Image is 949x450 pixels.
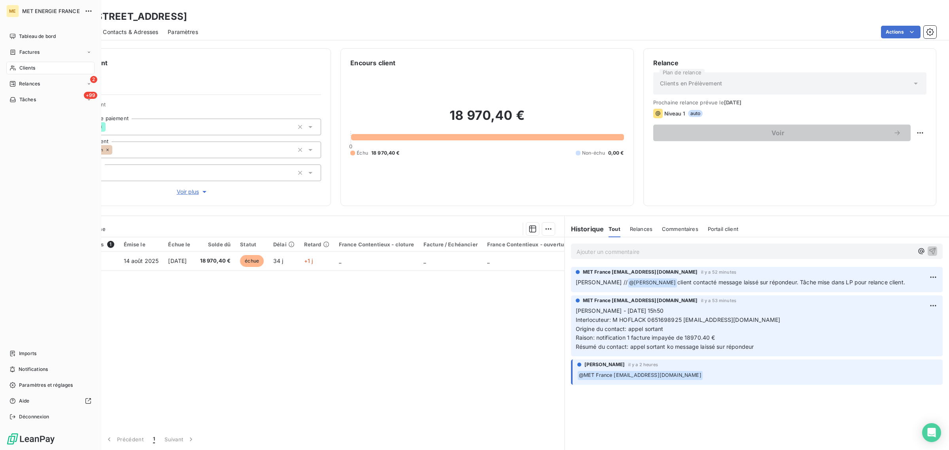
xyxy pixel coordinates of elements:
[19,49,40,56] span: Factures
[19,64,35,72] span: Clients
[576,307,664,314] span: [PERSON_NAME] - [DATE] 15h50
[708,226,738,232] span: Portail client
[653,125,911,141] button: Voir
[112,146,119,153] input: Ajouter une valeur
[70,9,187,24] h3: SDC [STREET_ADDRESS]
[64,187,321,196] button: Voir plus
[576,279,628,286] span: [PERSON_NAME] //
[653,99,926,106] span: Prochaine relance prévue le
[273,257,284,264] span: 34 j
[103,28,158,36] span: Contacts & Adresses
[578,371,703,380] span: @ MET France [EMAIL_ADDRESS][DOMAIN_NAME]
[19,397,30,405] span: Aide
[6,5,19,17] div: ME
[64,101,321,112] span: Propriétés Client
[357,149,368,157] span: Échu
[339,257,341,264] span: _
[19,80,40,87] span: Relances
[240,241,264,248] div: Statut
[168,241,190,248] div: Échue le
[339,241,414,248] div: France Contentieux - cloture
[19,413,49,420] span: Déconnexion
[350,108,624,131] h2: 18 970,40 €
[304,257,313,264] span: +1 j
[576,325,664,332] span: Origine du contact: appel sortant
[273,241,295,248] div: Délai
[922,423,941,442] div: Open Intercom Messenger
[160,431,200,448] button: Suivant
[677,279,905,286] span: client contacté message laissé sur répondeur. Tâche mise dans LP pour relance client.
[350,58,395,68] h6: Encours client
[576,316,781,323] span: Interlocuteur: M HOFLACK 0651698925 [EMAIL_ADDRESS][DOMAIN_NAME]
[240,255,264,267] span: échue
[124,241,159,248] div: Émise le
[19,350,36,357] span: Imports
[583,297,698,304] span: MET France [EMAIL_ADDRESS][DOMAIN_NAME]
[90,76,97,83] span: 2
[6,433,55,445] img: Logo LeanPay
[565,224,604,234] h6: Historique
[423,241,478,248] div: Facture / Echéancier
[653,58,926,68] h6: Relance
[662,226,698,232] span: Commentaires
[19,382,73,389] span: Paramètres et réglages
[584,361,625,368] span: [PERSON_NAME]
[177,188,208,196] span: Voir plus
[609,226,620,232] span: Tout
[48,58,321,68] h6: Informations client
[100,431,148,448] button: Précédent
[148,431,160,448] button: 1
[630,226,652,232] span: Relances
[200,241,231,248] div: Solde dû
[168,257,187,264] span: [DATE]
[371,149,400,157] span: 18 970,40 €
[582,149,605,157] span: Non-échu
[663,130,893,136] span: Voir
[664,110,685,117] span: Niveau 1
[583,268,698,276] span: MET France [EMAIL_ADDRESS][DOMAIN_NAME]
[660,79,722,87] span: Clients en Prélèvement
[107,241,114,248] span: 1
[576,334,715,341] span: Raison: notification 1 facture impayée de 18970.40 €
[84,92,97,99] span: +99
[19,33,56,40] span: Tableau de bord
[628,362,658,367] span: il y a 2 heures
[701,298,737,303] span: il y a 53 minutes
[487,257,490,264] span: _
[487,241,569,248] div: France Contentieux - ouverture
[124,257,159,264] span: 14 août 2025
[200,257,231,265] span: 18 970,40 €
[881,26,921,38] button: Actions
[576,343,754,350] span: Résumé du contact: appel sortant ko message laissé sur répondeur
[106,123,112,130] input: Ajouter une valeur
[688,110,703,117] span: auto
[608,149,624,157] span: 0,00 €
[349,143,352,149] span: 0
[628,278,677,287] span: @ [PERSON_NAME]
[153,435,155,443] span: 1
[701,270,737,274] span: il y a 52 minutes
[304,241,329,248] div: Retard
[19,96,36,103] span: Tâches
[6,395,95,407] a: Aide
[22,8,80,14] span: MET ENERGIE FRANCE
[423,257,426,264] span: _
[19,366,48,373] span: Notifications
[168,28,198,36] span: Paramètres
[724,99,742,106] span: [DATE]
